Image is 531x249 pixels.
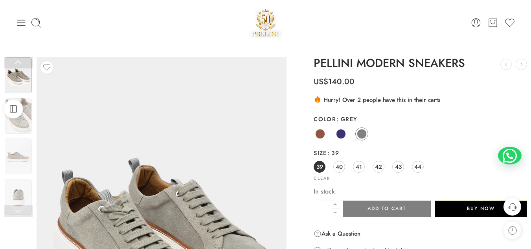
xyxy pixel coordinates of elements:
[249,6,283,39] a: Pellini -
[314,161,325,173] a: 39
[487,17,498,28] a: Cart
[314,76,328,87] span: US$
[412,161,424,173] a: 44
[314,95,527,104] div: Hurry! Over 2 people have this in their carts
[336,115,357,123] span: Grey
[314,57,527,70] h1: PELLINI MODERN SNEAKERS
[395,161,402,172] span: 43
[333,161,345,173] a: 40
[5,138,32,174] img: grey
[343,201,430,217] button: Add to cart
[314,229,360,238] a: Ask a Question
[353,161,365,173] a: 41
[336,161,343,172] span: 40
[314,176,330,181] a: Clear options
[5,57,32,93] img: grey
[314,186,527,197] p: In stock
[392,161,404,173] a: 43
[470,17,481,28] a: Login / Register
[375,161,382,172] span: 42
[435,201,527,217] button: Buy Now
[249,6,283,39] img: Pellini
[5,179,32,215] img: grey
[314,115,527,123] label: Color
[316,161,323,172] span: 39
[314,76,355,87] bdi: 140.00
[5,98,32,134] img: grey
[414,161,421,172] span: 44
[314,201,331,217] input: Product quantity
[356,161,362,172] span: 41
[314,149,527,157] label: Size
[327,149,339,157] span: 39
[504,17,515,28] a: Wishlist
[373,161,384,173] a: 42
